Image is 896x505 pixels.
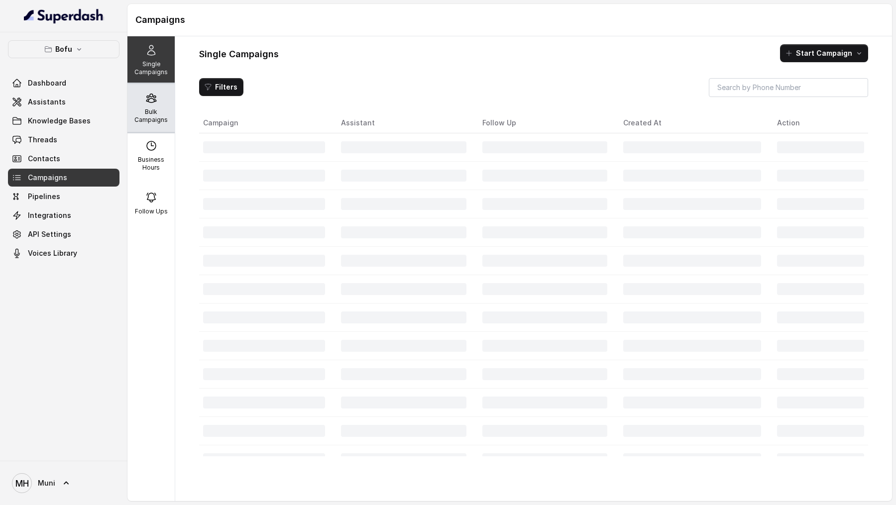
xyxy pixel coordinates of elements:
span: Pipelines [28,192,60,202]
span: Campaigns [28,173,67,183]
span: Muni [38,478,55,488]
a: Contacts [8,150,119,168]
th: Created At [615,113,769,133]
input: Search by Phone Number [709,78,868,97]
a: Voices Library [8,244,119,262]
p: Bofu [55,43,72,55]
span: Contacts [28,154,60,164]
text: MH [15,478,29,489]
span: Dashboard [28,78,66,88]
th: Follow Up [474,113,616,133]
span: Integrations [28,210,71,220]
a: Knowledge Bases [8,112,119,130]
img: light.svg [24,8,104,24]
span: API Settings [28,229,71,239]
h1: Single Campaigns [199,46,279,62]
span: Voices Library [28,248,77,258]
p: Bulk Campaigns [131,108,171,124]
th: Action [769,113,868,133]
a: Muni [8,469,119,497]
a: Pipelines [8,188,119,205]
button: Start Campaign [780,44,868,62]
button: Bofu [8,40,119,58]
a: Integrations [8,206,119,224]
th: Assistant [333,113,474,133]
a: Threads [8,131,119,149]
a: Dashboard [8,74,119,92]
span: Threads [28,135,57,145]
a: Assistants [8,93,119,111]
span: Assistants [28,97,66,107]
a: API Settings [8,225,119,243]
button: Filters [199,78,243,96]
p: Business Hours [131,156,171,172]
p: Single Campaigns [131,60,171,76]
p: Follow Ups [135,207,168,215]
h1: Campaigns [135,12,884,28]
th: Campaign [199,113,333,133]
a: Campaigns [8,169,119,187]
span: Knowledge Bases [28,116,91,126]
